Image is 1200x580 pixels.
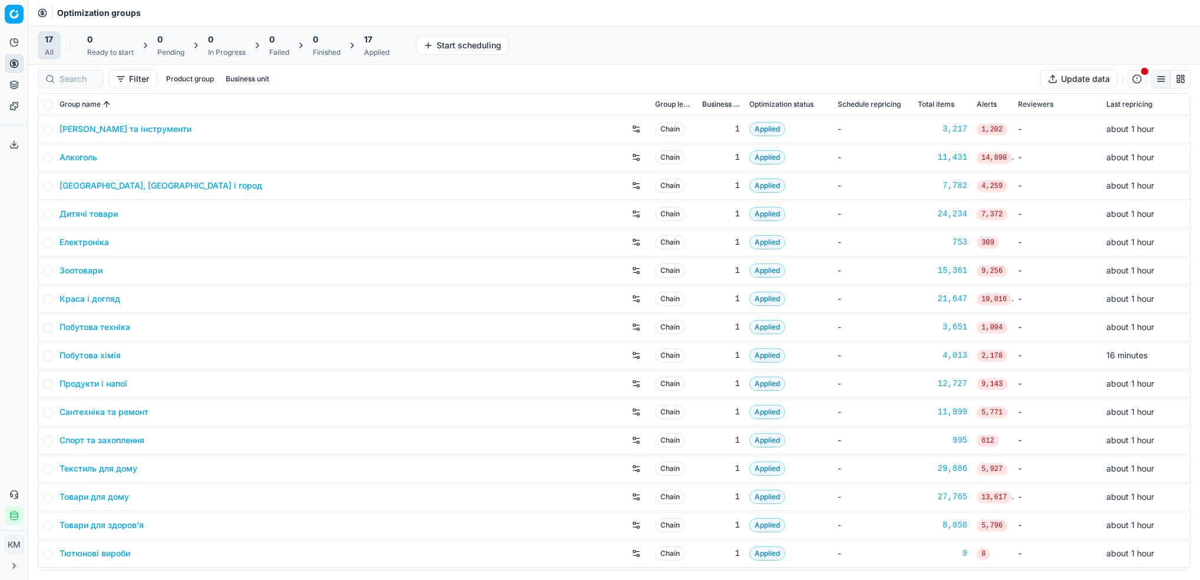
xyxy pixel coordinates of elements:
div: 1 [702,548,740,559]
span: Chain [655,150,685,164]
td: - [833,370,913,398]
td: - [1013,426,1102,454]
span: Chain [655,235,685,249]
span: Group level [655,100,693,109]
td: - [1013,200,1102,228]
span: about 1 hour [1106,237,1154,247]
div: Applied [364,48,389,57]
td: - [833,313,913,341]
span: 5,927 [977,463,1007,475]
span: Applied [749,348,785,362]
div: 4,013 [918,350,967,361]
div: 11,431 [918,151,967,163]
td: - [1013,143,1102,172]
a: Продукти і напої [59,378,127,390]
span: 13,617 [977,492,1011,503]
div: 1 [702,321,740,333]
a: 7,782 [918,180,967,192]
span: Schedule repricing [838,100,901,109]
div: Pending [157,48,184,57]
span: 4,259 [977,180,1007,192]
span: Chain [655,490,685,504]
span: about 1 hour [1106,407,1154,417]
a: Дитячі товари [59,208,118,220]
a: 3,651 [918,321,967,333]
a: Алкоголь [59,151,97,163]
td: - [833,228,913,256]
a: Сантехніка та ремонт [59,406,148,418]
span: Chain [655,122,685,136]
span: 5,796 [977,520,1007,532]
td: - [1013,313,1102,341]
a: Електроніка [59,236,109,248]
span: about 1 hour [1106,548,1154,558]
span: 0 [87,34,92,45]
span: Applied [749,320,785,334]
span: about 1 hour [1106,322,1154,332]
span: Applied [749,462,785,476]
div: 12,727 [918,378,967,390]
div: 1 [702,123,740,135]
span: Applied [749,179,785,193]
a: 9 [918,548,967,559]
td: - [833,285,913,313]
a: [PERSON_NAME] та інструменти [59,123,191,135]
td: - [1013,454,1102,483]
div: In Progress [208,48,246,57]
td: - [833,426,913,454]
a: Текстиль для дому [59,463,137,474]
span: Reviewers [1018,100,1053,109]
span: Applied [749,207,785,221]
span: 10,016 [977,294,1011,305]
span: Applied [749,263,785,278]
td: - [1013,228,1102,256]
td: - [1013,398,1102,426]
div: Failed [269,48,289,57]
span: Business unit [702,100,740,109]
div: 1 [702,378,740,390]
span: Applied [749,405,785,419]
span: Applied [749,122,785,136]
div: 1 [702,491,740,503]
span: about 1 hour [1106,520,1154,530]
span: about 1 hour [1106,209,1154,219]
span: Optimization groups [57,7,141,19]
div: 3,217 [918,123,967,135]
button: Start scheduling [416,36,509,55]
span: Chain [655,433,685,447]
span: about 1 hour [1106,492,1154,502]
span: 17 [45,34,53,45]
a: 753 [918,236,967,248]
td: - [1013,285,1102,313]
input: Search [59,73,96,85]
td: - [833,115,913,143]
span: 1,094 [977,322,1007,334]
span: Applied [749,150,785,164]
div: 1 [702,519,740,531]
div: Ready to start [87,48,134,57]
td: - [833,200,913,228]
span: Applied [749,518,785,532]
span: about 1 hour [1106,294,1154,304]
span: about 1 hour [1106,180,1154,190]
div: 1 [702,265,740,276]
span: Chain [655,320,685,334]
td: - [833,483,913,511]
span: about 1 hour [1106,463,1154,473]
span: 7,372 [977,209,1007,220]
div: 1 [702,463,740,474]
span: 0 [157,34,163,45]
span: 16 minutes [1106,350,1148,360]
td: - [1013,115,1102,143]
div: 1 [702,180,740,192]
div: 21,647 [918,293,967,305]
span: Chain [655,405,685,419]
span: Chain [655,263,685,278]
span: Applied [749,546,785,561]
span: Applied [749,433,785,447]
td: - [1013,511,1102,539]
div: 11,999 [918,406,967,418]
div: 1 [702,151,740,163]
span: 14,898 [977,152,1011,164]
